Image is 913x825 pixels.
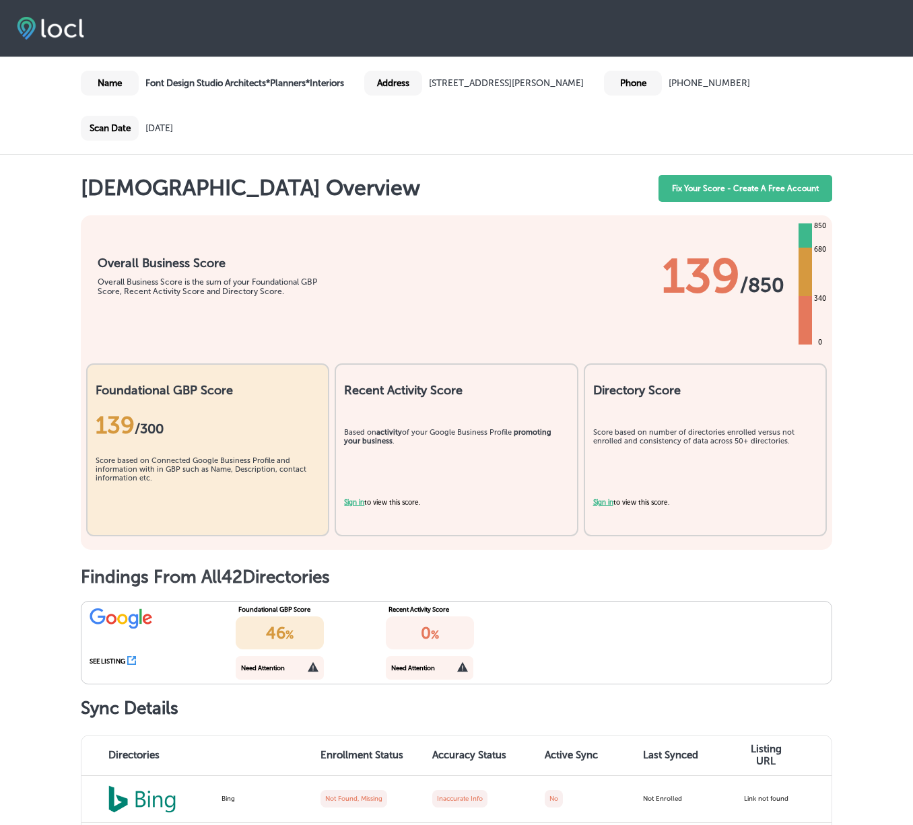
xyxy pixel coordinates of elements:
img: bing_Jjgns0f.png [108,785,176,813]
div: Phone [604,71,662,96]
div: 46 [236,616,324,649]
div: [PHONE_NUMBER] [669,77,750,89]
div: [STREET_ADDRESS][PERSON_NAME] [429,77,584,89]
a: Sign in [593,499,613,507]
th: Enrollment Status [312,736,424,776]
div: 340 [811,293,829,304]
div: 0 [815,337,825,348]
div: 680 [811,244,829,255]
span: 139 [662,248,740,304]
div: Bing [222,795,304,803]
div: 139 [96,411,320,439]
div: to view this score. [344,499,568,507]
a: Fix Your Score - Create A Free Account [658,175,832,202]
div: Address [364,71,422,96]
div: to view this score. [593,499,817,507]
h2: Recent Activity Score [344,383,568,398]
h1: [DEMOGRAPHIC_DATA] Overview [81,175,420,209]
div: Score based on Connected Google Business Profile and information with in GBP such as Name, Descri... [96,456,320,524]
h1: Overall Business Score [98,256,333,271]
div: SEE LISTING [90,657,125,665]
span: / 850 [740,273,784,297]
h2: Directory Score [593,383,817,398]
span: / 300 [135,421,164,437]
div: Based on of your Google Business Profile . [344,428,568,495]
label: No [545,790,563,808]
div: Foundational GBP Score [238,606,366,613]
th: Accuracy Status [424,736,536,776]
th: Active Sync [537,736,635,776]
div: 850 [811,221,829,231]
div: Need Attention [391,664,435,672]
div: Overall Business Score is the sum of your Foundational GBP Score, Recent Activity Score and Direc... [98,277,333,296]
span: % [431,629,439,641]
b: Font Design Studio Architects*Planners*Interiors [145,77,344,89]
label: Not Found, Missing [320,790,387,808]
h1: Findings From All 42 Directories [81,567,832,587]
b: activity [376,428,402,437]
label: Inaccurate Info [432,790,487,808]
div: Name [81,71,139,96]
span: % [285,629,294,641]
img: fda3e92497d09a02dc62c9cd864e3231.png [17,17,84,40]
h2: Foundational GBP Score [96,383,320,398]
label: Link not found [744,795,788,803]
th: Listing URL [733,736,832,776]
b: promoting your business [344,428,551,445]
div: [DATE] [145,122,173,134]
div: 0 [386,616,474,649]
div: Score based on number of directories enrolled versus not enrolled and consistency of data across ... [593,428,817,495]
div: Need Attention [241,664,285,672]
th: Last Synced [635,736,733,776]
div: Scan Date [81,116,139,141]
td: Not Enrolled [635,776,733,823]
th: Directories [81,736,213,776]
h1: Sync Details [81,698,832,719]
a: Sign in [344,499,364,507]
img: google.png [90,606,153,630]
div: Recent Activity Score [388,606,516,613]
